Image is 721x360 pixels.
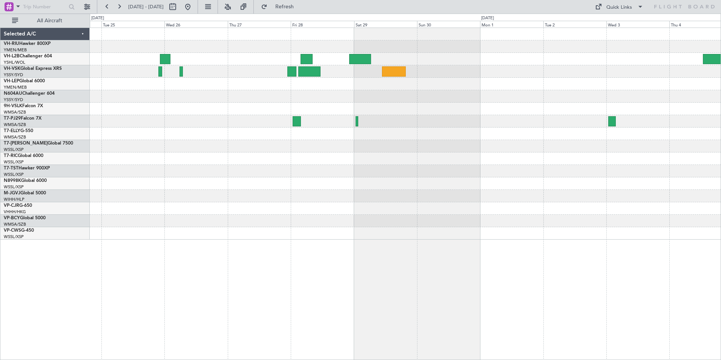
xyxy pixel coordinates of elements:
a: WIHH/HLP [4,197,25,202]
a: VP-BCYGlobal 5000 [4,216,46,220]
span: N8998K [4,178,21,183]
a: WMSA/SZB [4,122,26,128]
span: N604AU [4,91,22,96]
button: Quick Links [591,1,647,13]
div: Tue 2 [543,21,606,28]
span: T7-RIC [4,154,18,158]
span: T7-[PERSON_NAME] [4,141,48,146]
a: WSSL/XSP [4,234,24,240]
span: VP-BCY [4,216,20,220]
span: T7-TST [4,166,18,171]
div: Wed 3 [606,21,669,28]
a: WMSA/SZB [4,134,26,140]
a: YSHL/WOL [4,60,25,65]
div: Thu 27 [228,21,291,28]
div: Quick Links [606,4,632,11]
span: 9H-VSLK [4,104,22,108]
div: Mon 1 [480,21,543,28]
div: [DATE] [91,15,104,22]
a: VP-CWSG-450 [4,228,34,233]
span: VH-VSK [4,66,20,71]
a: YMEN/MEB [4,85,27,90]
a: WSSL/XSP [4,184,24,190]
a: M-JGVJGlobal 5000 [4,191,46,195]
a: WSSL/XSP [4,159,24,165]
a: WSSL/XSP [4,172,24,177]
div: [DATE] [481,15,494,22]
div: Sun 30 [417,21,480,28]
a: T7-PJ29Falcon 7X [4,116,41,121]
a: YSSY/SYD [4,72,23,78]
div: Tue 25 [101,21,164,28]
a: VP-CJRG-650 [4,203,32,208]
span: VH-LEP [4,79,19,83]
a: YSSY/SYD [4,97,23,103]
a: VH-L2BChallenger 604 [4,54,52,58]
span: T7-PJ29 [4,116,21,121]
a: WMSA/SZB [4,109,26,115]
span: VH-RIU [4,42,19,46]
a: 9H-VSLKFalcon 7X [4,104,43,108]
span: Refresh [269,4,301,9]
a: VHHH/HKG [4,209,26,215]
a: VH-VSKGlobal Express XRS [4,66,62,71]
a: T7-RICGlobal 6000 [4,154,43,158]
span: VP-CJR [4,203,19,208]
span: M-JGVJ [4,191,20,195]
a: T7-ELLYG-550 [4,129,33,133]
div: Sat 29 [354,21,417,28]
a: T7-[PERSON_NAME]Global 7500 [4,141,73,146]
a: VH-RIUHawker 800XP [4,42,51,46]
button: Refresh [258,1,303,13]
a: WSSL/XSP [4,147,24,152]
a: N8998KGlobal 6000 [4,178,47,183]
button: All Aircraft [8,15,82,27]
span: VP-CWS [4,228,21,233]
a: VH-LEPGlobal 6000 [4,79,45,83]
a: WMSA/SZB [4,222,26,227]
a: T7-TSTHawker 900XP [4,166,50,171]
span: All Aircraft [20,18,80,23]
span: [DATE] - [DATE] [128,3,164,10]
div: Fri 28 [291,21,354,28]
span: T7-ELLY [4,129,20,133]
a: YMEN/MEB [4,47,27,53]
span: VH-L2B [4,54,20,58]
a: N604AUChallenger 604 [4,91,55,96]
div: Wed 26 [164,21,227,28]
input: Trip Number [23,1,66,12]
